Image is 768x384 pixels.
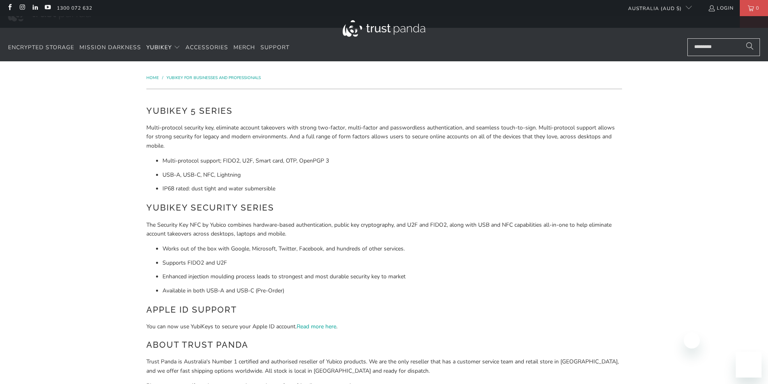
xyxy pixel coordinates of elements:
[708,4,734,13] a: Login
[79,44,141,51] span: Mission Darkness
[146,38,180,57] summary: YubiKey
[44,5,51,11] a: Trust Panda Australia on YouTube
[57,4,92,13] a: 1300 072 632
[343,20,425,37] img: Trust Panda Australia
[8,38,289,57] nav: Translation missing: en.navigation.header.main_nav
[146,303,622,316] h2: Apple ID Support
[162,244,622,253] li: Works out of the box with Google, Microsoft, Twitter, Facebook, and hundreds of other services.
[146,75,160,81] a: Home
[736,352,762,378] iframe: Button to launch messaging window
[684,332,700,349] iframe: Close message
[79,38,141,57] a: Mission Darkness
[6,5,13,11] a: Trust Panda Australia on Facebook
[146,221,622,239] p: The Security Key NFC by Yubico combines hardware-based authentication, public key cryptography, a...
[146,338,622,351] h2: About Trust Panda
[687,38,760,56] input: Search...
[146,322,622,331] p: You can now use YubiKeys to secure your Apple ID account. .
[162,157,622,165] li: Multi-protocol support; FIDO2, U2F, Smart card, OTP, OpenPGP 3
[162,75,163,81] span: /
[31,5,38,11] a: Trust Panda Australia on LinkedIn
[146,201,622,214] h2: YubiKey Security Series
[185,38,228,57] a: Accessories
[233,44,255,51] span: Merch
[162,184,622,193] li: IP68 rated: dust tight and water submersible
[260,38,289,57] a: Support
[146,357,622,376] p: Trust Panda is Australia's Number 1 certified and authorised reseller of Yubico products. We are ...
[185,44,228,51] span: Accessories
[162,286,622,295] li: Available in both USB-A and USB-C (Pre-Order)
[297,323,336,330] a: Read more here
[233,38,255,57] a: Merch
[146,104,622,117] h2: YubiKey 5 Series
[19,5,25,11] a: Trust Panda Australia on Instagram
[260,44,289,51] span: Support
[162,259,622,267] li: Supports FIDO2 and U2F
[162,171,622,179] li: USB-A, USB-C, NFC, Lightning
[146,123,622,150] p: Multi-protocol security key, eliminate account takeovers with strong two-factor, multi-factor and...
[146,44,172,51] span: YubiKey
[8,44,74,51] span: Encrypted Storage
[740,38,760,56] button: Search
[146,75,159,81] span: Home
[162,272,622,281] li: Enhanced injection moulding process leads to strongest and most durable security key to market
[167,75,261,81] a: YubiKey for Businesses and Professionals
[8,38,74,57] a: Encrypted Storage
